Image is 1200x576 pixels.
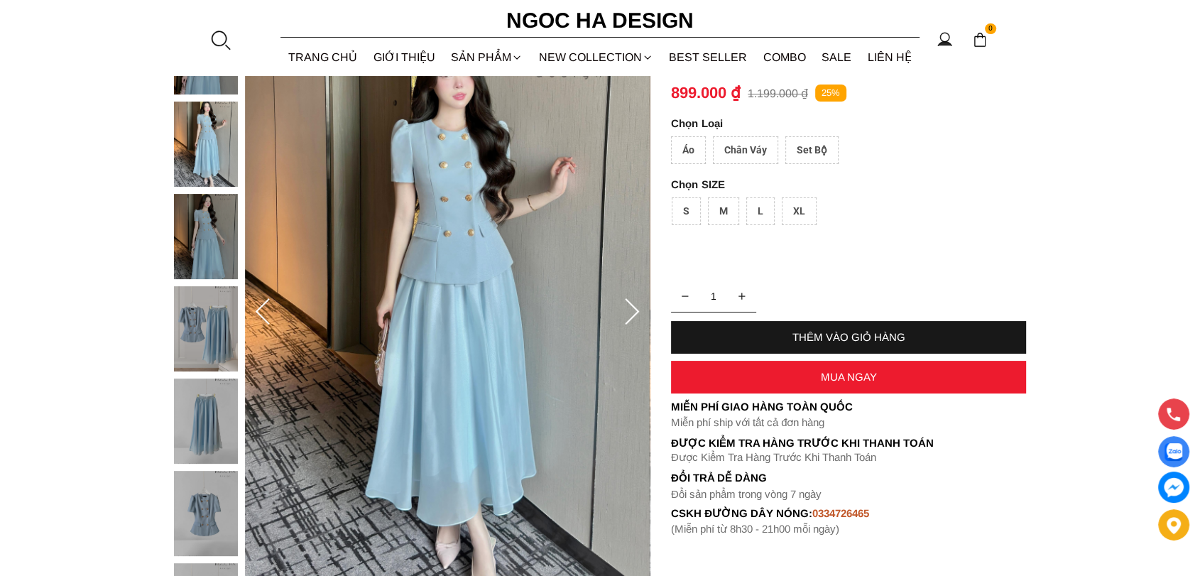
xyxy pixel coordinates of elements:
[174,194,238,279] img: Jenni Set_ Áo Vest Cổ Tròn Đính Cúc, Chân Váy Tơ Màu Xanh A1051+CV132_mini_2
[671,451,1026,464] p: Được Kiểm Tra Hàng Trước Khi Thanh Toán
[671,178,1026,190] p: SIZE
[443,38,531,76] div: SẢN PHẨM
[756,38,814,76] a: Combo
[671,282,756,310] input: Quantity input
[713,136,778,164] div: Chân Váy
[174,471,238,556] img: Jenni Set_ Áo Vest Cổ Tròn Đính Cúc, Chân Váy Tơ Màu Xanh A1051+CV132_mini_5
[746,197,775,225] div: L
[785,136,839,164] div: Set Bộ
[672,197,701,225] div: S
[671,523,839,535] font: (Miễn phí từ 8h30 - 21h00 mỗi ngày)
[661,38,756,76] a: BEST SELLER
[1158,472,1189,503] a: messenger
[985,23,996,35] span: 0
[748,87,808,100] p: 1.199.000 ₫
[531,38,662,76] a: NEW COLLECTION
[671,136,706,164] div: Áo
[812,507,869,519] font: 0334726465
[815,85,846,102] p: 25%
[1164,443,1182,461] img: Display image
[174,286,238,371] img: Jenni Set_ Áo Vest Cổ Tròn Đính Cúc, Chân Váy Tơ Màu Xanh A1051+CV132_mini_3
[782,197,817,225] div: XL
[671,84,741,102] p: 899.000 ₫
[708,197,739,225] div: M
[1158,436,1189,467] a: Display image
[671,371,1026,383] div: MUA NGAY
[366,38,444,76] a: GIỚI THIỆU
[860,38,920,76] a: LIÊN HỆ
[671,437,1026,450] p: Được Kiểm Tra Hàng Trước Khi Thanh Toán
[174,379,238,464] img: Jenni Set_ Áo Vest Cổ Tròn Đính Cúc, Chân Váy Tơ Màu Xanh A1051+CV132_mini_4
[972,32,988,48] img: img-CART-ICON-ksit0nf1
[671,416,824,428] font: Miễn phí ship với tất cả đơn hàng
[814,38,860,76] a: SALE
[671,401,853,413] font: Miễn phí giao hàng toàn quốc
[174,102,238,187] img: Jenni Set_ Áo Vest Cổ Tròn Đính Cúc, Chân Váy Tơ Màu Xanh A1051+CV132_mini_1
[671,507,812,519] font: cskh đường dây nóng:
[671,331,1026,343] div: THÊM VÀO GIỎ HÀNG
[671,488,822,500] font: Đổi sản phẩm trong vòng 7 ngày
[280,38,366,76] a: TRANG CHỦ
[493,4,707,38] a: Ngoc Ha Design
[671,117,986,129] p: Loại
[671,472,1026,484] h6: Đổi trả dễ dàng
